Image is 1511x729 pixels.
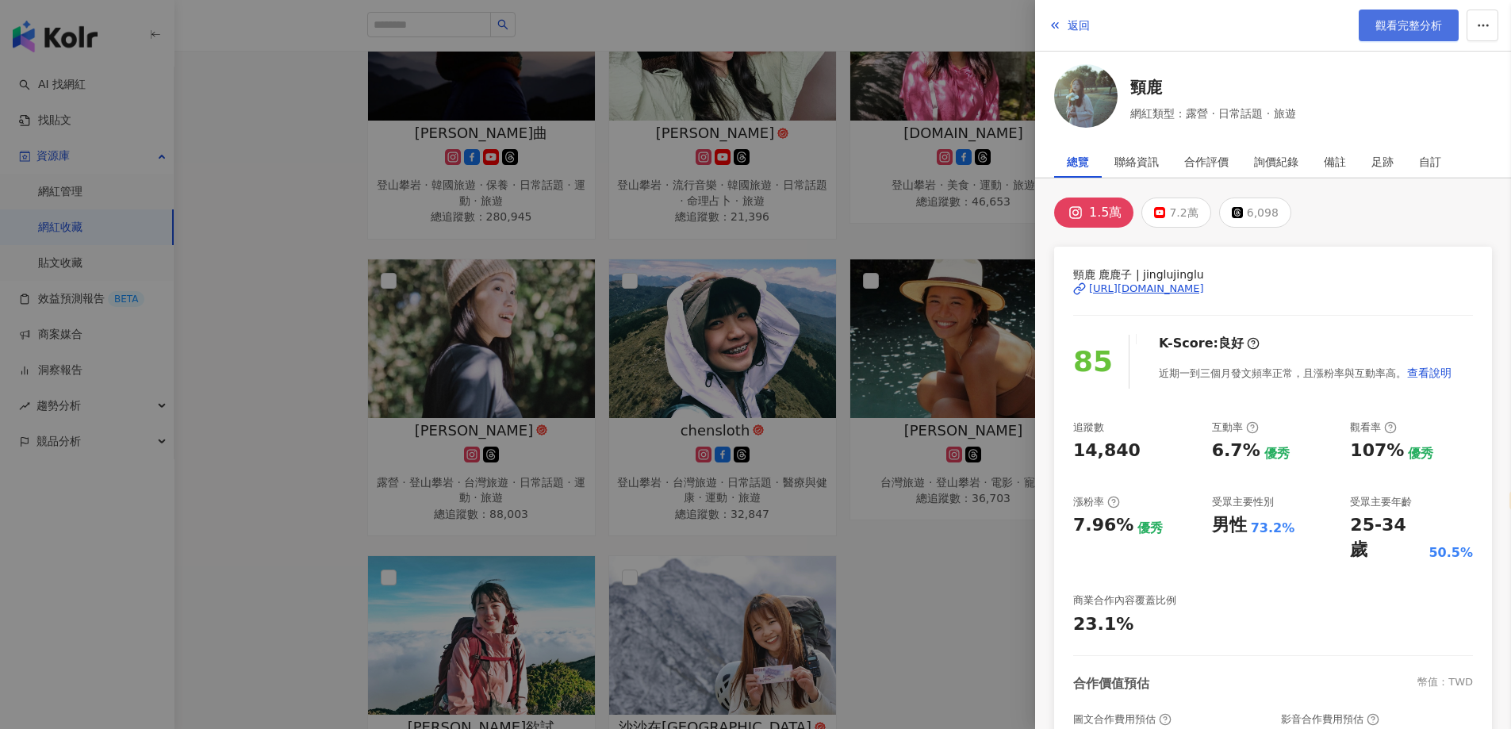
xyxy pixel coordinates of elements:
[1407,366,1452,379] span: 查看說明
[1048,10,1091,41] button: 返回
[1073,513,1133,538] div: 7.96%
[1073,439,1141,463] div: 14,840
[1350,495,1412,509] div: 受眾主要年齡
[1073,282,1473,296] a: [URL][DOMAIN_NAME]
[1219,198,1291,228] button: 6,098
[1073,712,1172,727] div: 圖文合作費用預估
[1212,495,1274,509] div: 受眾主要性別
[1218,335,1244,352] div: 良好
[1068,19,1090,32] span: 返回
[1419,146,1441,178] div: 自訂
[1137,520,1163,537] div: 優秀
[1073,266,1473,283] span: 頸鹿 鹿鹿子 | jinglujinglu
[1254,146,1298,178] div: 詢價紀錄
[1212,513,1247,538] div: 男性
[1054,64,1118,133] a: KOL Avatar
[1212,420,1259,435] div: 互動率
[1350,439,1404,463] div: 107%
[1073,593,1176,608] div: 商業合作內容覆蓋比例
[1417,675,1473,693] div: 幣值：TWD
[1073,340,1113,385] div: 85
[1324,146,1346,178] div: 備註
[1054,64,1118,128] img: KOL Avatar
[1371,146,1394,178] div: 足跡
[1247,201,1279,224] div: 6,098
[1169,201,1198,224] div: 7.2萬
[1375,19,1442,32] span: 觀看完整分析
[1114,146,1159,178] div: 聯絡資訊
[1406,357,1452,389] button: 查看說明
[1073,495,1120,509] div: 漲粉率
[1350,420,1397,435] div: 觀看率
[1264,445,1290,462] div: 優秀
[1130,105,1296,122] span: 網紅類型：露營 · 日常話題 · 旅遊
[1073,675,1149,693] div: 合作價值預估
[1054,198,1133,228] button: 1.5萬
[1067,146,1089,178] div: 總覽
[1251,520,1295,537] div: 73.2%
[1130,76,1296,98] a: 頸鹿
[1073,420,1104,435] div: 追蹤數
[1089,282,1204,296] div: [URL][DOMAIN_NAME]
[1089,201,1122,224] div: 1.5萬
[1359,10,1459,41] a: 觀看完整分析
[1141,198,1210,228] button: 7.2萬
[1350,513,1425,562] div: 25-34 歲
[1073,612,1133,637] div: 23.1%
[1429,544,1473,562] div: 50.5%
[1408,445,1433,462] div: 優秀
[1212,439,1260,463] div: 6.7%
[1159,335,1260,352] div: K-Score :
[1184,146,1229,178] div: 合作評價
[1281,712,1379,727] div: 影音合作費用預估
[1159,357,1452,389] div: 近期一到三個月發文頻率正常，且漲粉率與互動率高。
